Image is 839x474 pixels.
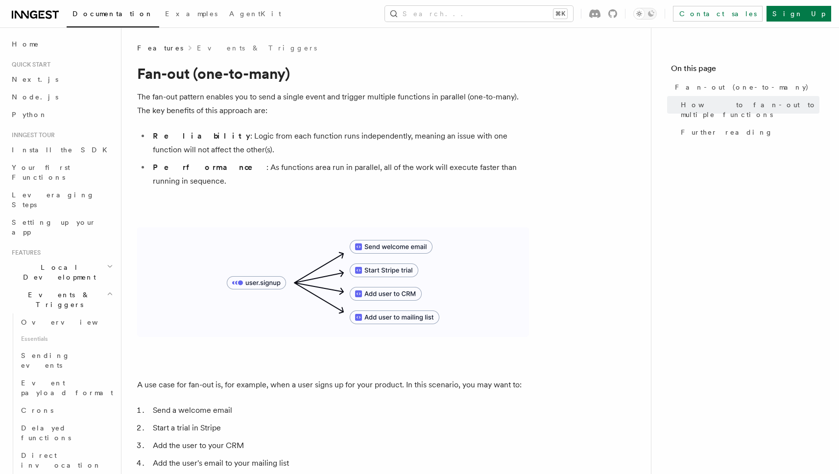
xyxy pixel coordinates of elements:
span: Next.js [12,75,58,83]
span: Features [8,249,41,257]
span: Essentials [17,331,115,347]
a: Crons [17,402,115,419]
li: Add the user to your CRM [150,439,529,452]
li: Send a welcome email [150,403,529,417]
a: Direct invocation [17,447,115,474]
a: Sending events [17,347,115,374]
a: How to fan-out to multiple functions [677,96,819,123]
span: Node.js [12,93,58,101]
a: Event payload format [17,374,115,402]
kbd: ⌘K [553,9,567,19]
p: A use case for fan-out is, for example, when a user signs up for your product. In this scenario, ... [137,378,529,392]
a: Overview [17,313,115,331]
li: Add the user's email to your mailing list [150,456,529,470]
span: How to fan-out to multiple functions [681,100,819,119]
a: Contact sales [673,6,763,22]
button: Search...⌘K [385,6,573,22]
span: Examples [165,10,217,18]
a: Sign Up [767,6,831,22]
strong: Reliability [153,131,250,141]
h1: Fan-out (one-to-many) [137,65,529,82]
li: : As functions area run in parallel, all of the work will execute faster than running in sequence. [150,161,529,188]
img: A diagram showing how to fan-out to multiple functions [137,227,529,337]
span: Leveraging Steps [12,191,95,209]
a: Events & Triggers [197,43,317,53]
a: Home [8,35,115,53]
span: AgentKit [229,10,281,18]
span: Direct invocation [21,451,101,469]
span: Documentation [72,10,153,18]
a: Further reading [677,123,819,141]
li: Start a trial in Stripe [150,421,529,435]
button: Toggle dark mode [633,8,657,20]
a: Python [8,106,115,123]
a: Setting up your app [8,213,115,241]
a: AgentKit [223,3,287,26]
span: Python [12,111,48,118]
strong: Performance [153,163,266,172]
button: Local Development [8,259,115,286]
span: Setting up your app [12,218,96,236]
a: Documentation [67,3,159,27]
a: Delayed functions [17,419,115,447]
span: Your first Functions [12,164,70,181]
a: Fan-out (one-to-many) [671,78,819,96]
span: Crons [21,406,53,414]
span: Features [137,43,183,53]
span: Overview [21,318,122,326]
li: : Logic from each function runs independently, meaning an issue with one function will not affect... [150,129,529,157]
span: Delayed functions [21,424,71,442]
span: Sending events [21,352,70,369]
a: Install the SDK [8,141,115,159]
a: Leveraging Steps [8,186,115,213]
span: Event payload format [21,379,113,397]
p: The fan-out pattern enables you to send a single event and trigger multiple functions in parallel... [137,90,529,118]
span: Local Development [8,262,107,282]
span: Home [12,39,39,49]
h4: On this page [671,63,819,78]
a: Node.js [8,88,115,106]
span: Quick start [8,61,50,69]
span: Inngest tour [8,131,55,139]
button: Events & Triggers [8,286,115,313]
a: Your first Functions [8,159,115,186]
span: Further reading [681,127,773,137]
a: Examples [159,3,223,26]
a: Next.js [8,71,115,88]
span: Install the SDK [12,146,113,154]
span: Events & Triggers [8,290,107,309]
span: Fan-out (one-to-many) [675,82,809,92]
